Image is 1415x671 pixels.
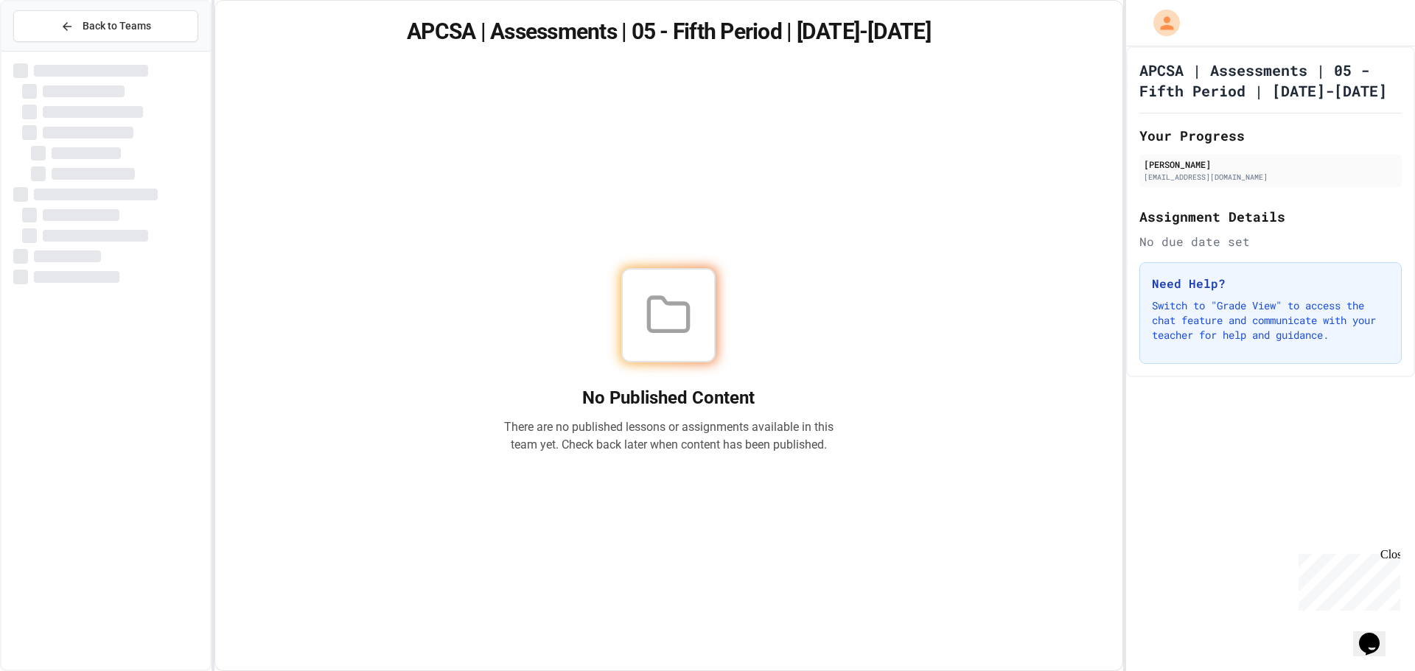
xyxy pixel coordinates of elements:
div: No due date set [1139,233,1402,250]
span: Back to Teams [83,18,151,34]
p: Switch to "Grade View" to access the chat feature and communicate with your teacher for help and ... [1152,298,1389,342]
div: [EMAIL_ADDRESS][DOMAIN_NAME] [1144,172,1397,183]
button: Back to Teams [13,10,198,42]
iframe: chat widget [1293,548,1400,611]
h2: No Published Content [503,386,834,410]
h2: Assignment Details [1139,206,1402,227]
h1: APCSA | Assessments | 05 - Fifth Period | [DATE]-[DATE] [233,18,1105,45]
h3: Need Help? [1152,275,1389,292]
div: My Account [1138,6,1184,40]
h2: Your Progress [1139,125,1402,146]
iframe: chat widget [1353,612,1400,656]
h1: APCSA | Assessments | 05 - Fifth Period | [DATE]-[DATE] [1139,60,1402,101]
div: Chat with us now!Close [6,6,102,94]
p: There are no published lessons or assignments available in this team yet. Check back later when c... [503,418,834,454]
div: [PERSON_NAME] [1144,158,1397,171]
